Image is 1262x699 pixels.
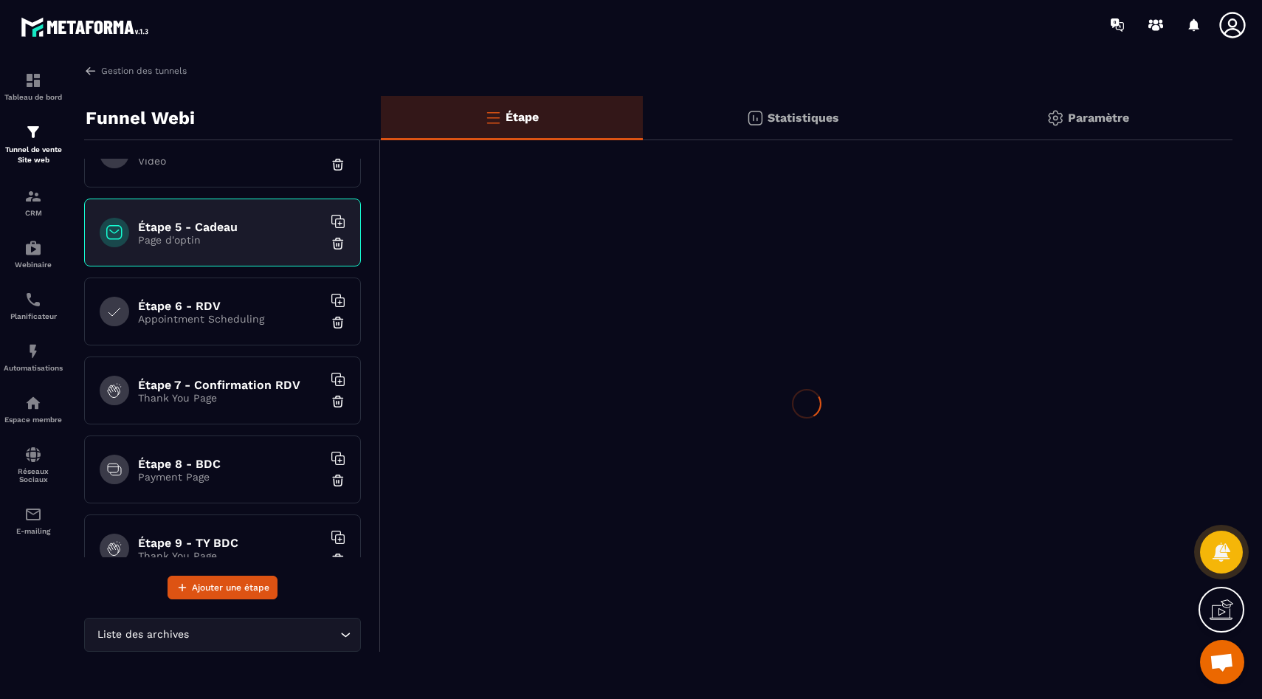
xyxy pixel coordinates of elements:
img: trash [331,315,345,330]
p: Automatisations [4,364,63,372]
a: automationsautomationsWebinaire [4,228,63,280]
p: Thank You Page [138,550,323,562]
h6: Étape 9 - TY BDC [138,536,323,550]
a: formationformationCRM [4,176,63,228]
p: Étape [506,110,539,124]
a: schedulerschedulerPlanificateur [4,280,63,331]
span: Ajouter une étape [192,580,269,595]
p: Video [138,155,323,167]
img: trash [331,157,345,172]
img: automations [24,342,42,360]
img: formation [24,72,42,89]
img: trash [331,473,345,488]
img: bars-o.4a397970.svg [484,109,502,126]
p: Paramètre [1068,111,1129,125]
h6: Étape 5 - Cadeau [138,220,323,234]
p: Espace membre [4,416,63,424]
img: automations [24,394,42,412]
input: Search for option [192,627,337,643]
p: Statistiques [768,111,839,125]
p: Thank You Page [138,392,323,404]
img: setting-gr.5f69749f.svg [1047,109,1064,127]
button: Ajouter une étape [168,576,277,599]
p: Tunnel de vente Site web [4,145,63,165]
img: scheduler [24,291,42,309]
a: formationformationTableau de bord [4,61,63,112]
a: automationsautomationsAutomatisations [4,331,63,383]
p: CRM [4,209,63,217]
h6: Étape 8 - BDC [138,457,323,471]
img: social-network [24,446,42,464]
p: Réseaux Sociaux [4,467,63,483]
a: Gestion des tunnels [84,64,187,78]
a: social-networksocial-networkRéseaux Sociaux [4,435,63,495]
img: automations [24,239,42,257]
img: trash [331,236,345,251]
img: stats.20deebd0.svg [746,109,764,127]
p: E-mailing [4,527,63,535]
span: Liste des archives [94,627,192,643]
img: trash [331,552,345,567]
img: logo [21,13,154,41]
h6: Étape 7 - Confirmation RDV [138,378,323,392]
p: Planificateur [4,312,63,320]
div: Search for option [84,618,361,652]
h6: Étape 6 - RDV [138,299,323,313]
p: Payment Page [138,471,323,483]
div: Ouvrir le chat [1200,640,1244,684]
p: Appointment Scheduling [138,313,323,325]
a: automationsautomationsEspace membre [4,383,63,435]
a: emailemailE-mailing [4,495,63,546]
a: formationformationTunnel de vente Site web [4,112,63,176]
p: Tableau de bord [4,93,63,101]
img: formation [24,123,42,141]
img: arrow [84,64,97,78]
img: trash [331,394,345,409]
p: Funnel Webi [86,103,195,133]
img: formation [24,187,42,205]
p: Page d'optin [138,234,323,246]
p: Webinaire [4,261,63,269]
img: email [24,506,42,523]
